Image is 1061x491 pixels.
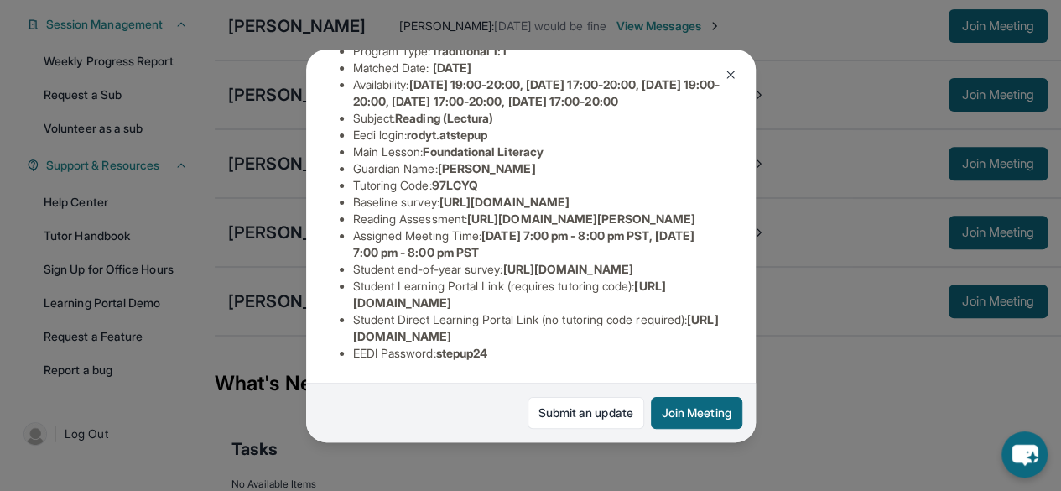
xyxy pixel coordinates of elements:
[1001,431,1048,478] button: chat-button
[353,160,722,177] li: Guardian Name :
[353,261,722,278] li: Student end-of-year survey :
[724,68,737,81] img: Close Icon
[353,127,722,144] li: Eedi login :
[430,44,506,58] span: Traditional 1:1
[438,161,536,175] span: [PERSON_NAME]
[407,128,487,142] span: rodyt.atstepup
[353,278,722,311] li: Student Learning Portal Link (requires tutoring code) :
[353,211,722,227] li: Reading Assessment :
[651,397,742,429] button: Join Meeting
[467,212,695,226] span: [URL][DOMAIN_NAME][PERSON_NAME]
[353,144,722,160] li: Main Lesson :
[433,60,471,75] span: [DATE]
[436,346,488,360] span: stepup24
[353,345,722,362] li: EEDI Password :
[353,77,720,108] span: [DATE] 19:00-20:00, [DATE] 17:00-20:00, [DATE] 19:00-20:00, [DATE] 17:00-20:00, [DATE] 17:00-20:00
[353,311,722,345] li: Student Direct Learning Portal Link (no tutoring code required) :
[353,110,722,127] li: Subject :
[353,43,722,60] li: Program Type:
[439,195,570,209] span: [URL][DOMAIN_NAME]
[353,177,722,194] li: Tutoring Code :
[353,227,722,261] li: Assigned Meeting Time :
[353,194,722,211] li: Baseline survey :
[432,178,478,192] span: 97LCYQ
[395,111,493,125] span: Reading (Lectura)
[353,228,694,259] span: [DATE] 7:00 pm - 8:00 pm PST, [DATE] 7:00 pm - 8:00 pm PST
[528,397,644,429] a: Submit an update
[353,76,722,110] li: Availability:
[423,144,543,159] span: Foundational Literacy
[353,60,722,76] li: Matched Date:
[502,262,632,276] span: [URL][DOMAIN_NAME]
